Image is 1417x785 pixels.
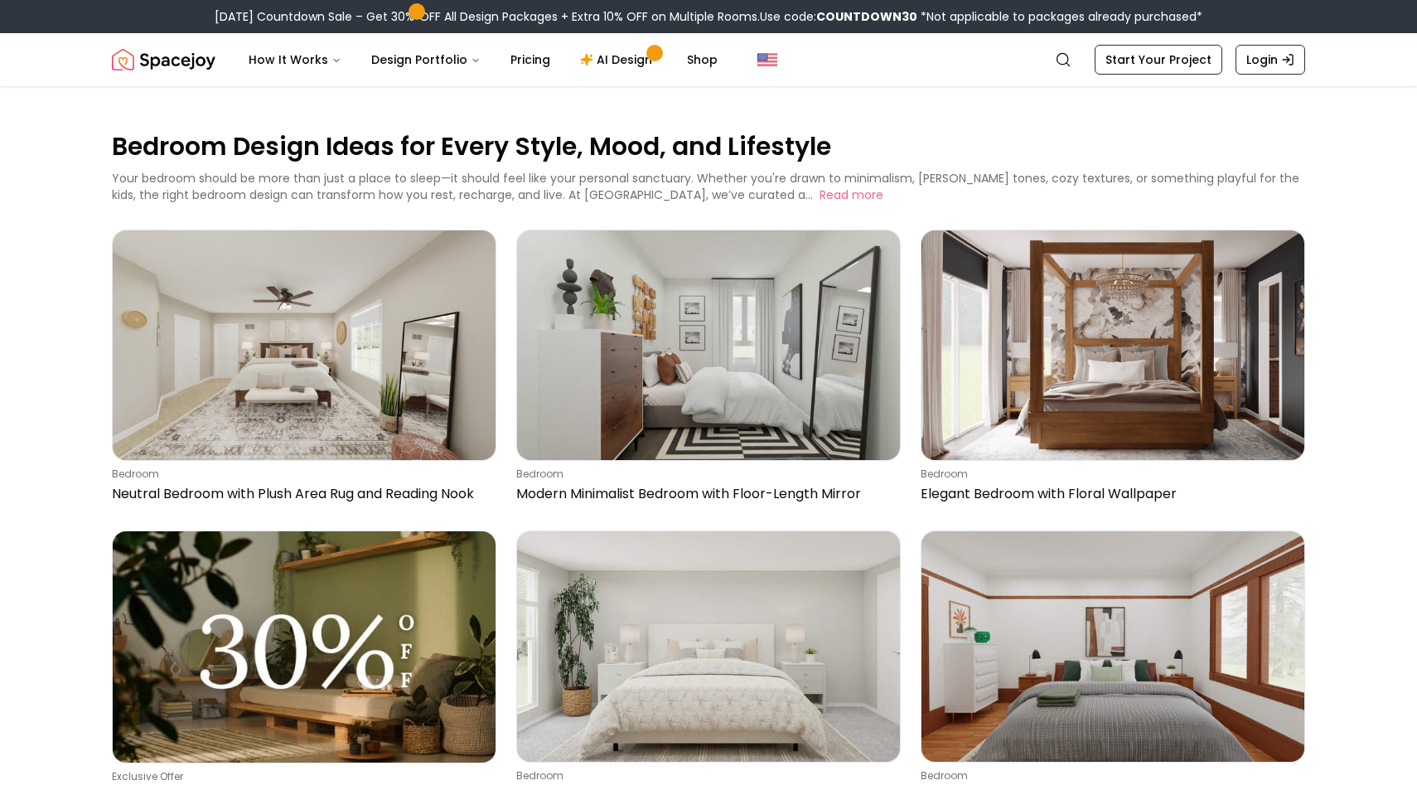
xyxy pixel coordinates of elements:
[516,769,894,783] p: bedroom
[760,8,917,25] span: Use code:
[113,230,496,460] img: Neutral Bedroom with Plush Area Rug and Reading Nook
[112,770,490,783] p: Exclusive Offer
[921,769,1299,783] p: bedroom
[567,43,670,76] a: AI Design
[113,531,496,762] img: Get 30% OFF All Design Packages
[112,33,1305,86] nav: Global
[1095,45,1222,75] a: Start Your Project
[921,484,1299,504] p: Elegant Bedroom with Floral Wallpaper
[235,43,355,76] button: How It Works
[516,468,894,481] p: bedroom
[921,230,1305,511] a: Elegant Bedroom with Floral WallpaperbedroomElegant Bedroom with Floral Wallpaper
[235,43,731,76] nav: Main
[921,468,1299,481] p: bedroom
[921,230,1304,460] img: Elegant Bedroom with Floral Wallpaper
[112,468,490,481] p: bedroom
[674,43,731,76] a: Shop
[816,8,917,25] b: COUNTDOWN30
[820,187,883,203] button: Read more
[917,8,1202,25] span: *Not applicable to packages already purchased*
[112,43,215,76] a: Spacejoy
[497,43,563,76] a: Pricing
[112,43,215,76] img: Spacejoy Logo
[757,50,777,70] img: United States
[921,531,1304,761] img: Cozy Mid-Century Bedroom with Colorful Accents
[516,484,894,504] p: Modern Minimalist Bedroom with Floor-Length Mirror
[516,230,901,511] a: Modern Minimalist Bedroom with Floor-Length MirrorbedroomModern Minimalist Bedroom with Floor-Len...
[215,8,1202,25] div: [DATE] Countdown Sale – Get 30% OFF All Design Packages + Extra 10% OFF on Multiple Rooms.
[112,230,496,511] a: Neutral Bedroom with Plush Area Rug and Reading NookbedroomNeutral Bedroom with Plush Area Rug an...
[112,170,1299,203] p: Your bedroom should be more than just a place to sleep—it should feel like your personal sanctuar...
[517,230,900,460] img: Modern Minimalist Bedroom with Floor-Length Mirror
[112,129,1305,163] p: Bedroom Design Ideas for Every Style, Mood, and Lifestyle
[112,484,490,504] p: Neutral Bedroom with Plush Area Rug and Reading Nook
[358,43,494,76] button: Design Portfolio
[1236,45,1305,75] a: Login
[517,531,900,761] img: Bedroom Modern Elegant with Neutral Colors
